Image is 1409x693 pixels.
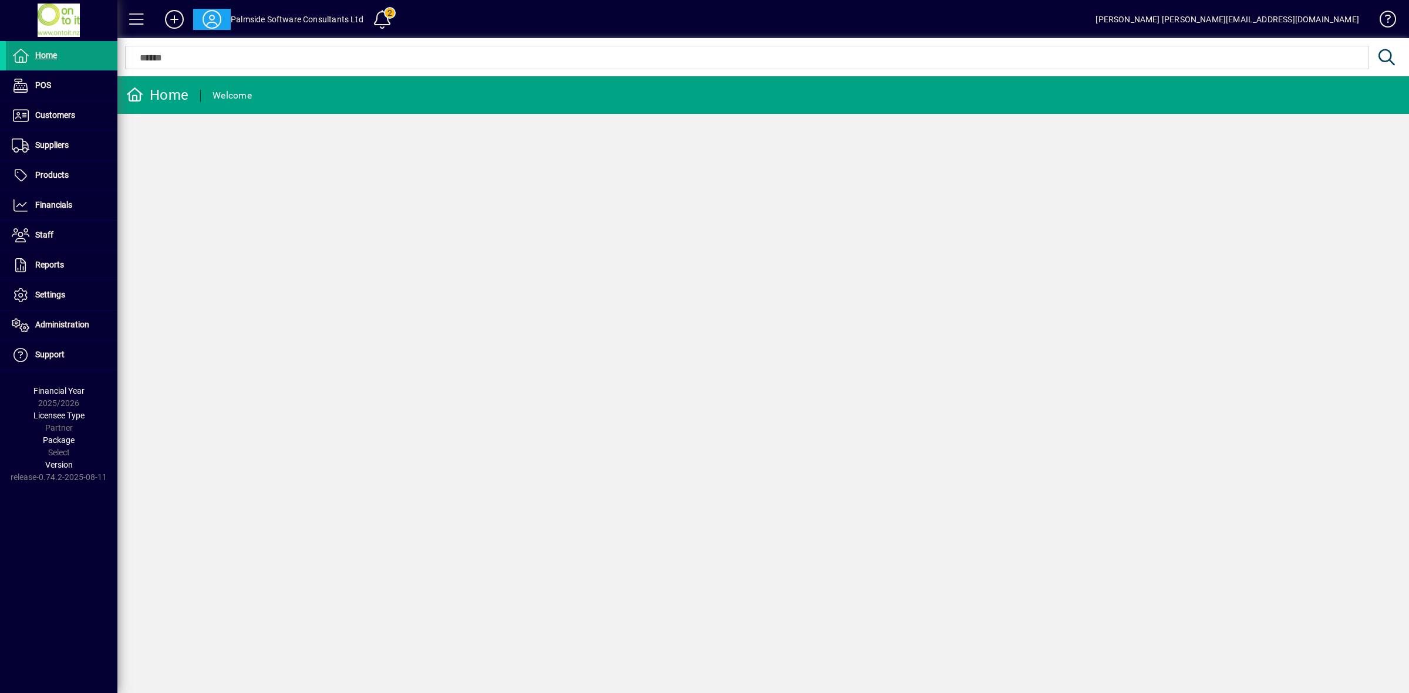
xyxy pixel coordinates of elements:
[33,411,85,420] span: Licensee Type
[35,80,51,90] span: POS
[6,161,117,190] a: Products
[6,280,117,310] a: Settings
[6,101,117,130] a: Customers
[231,10,363,29] div: Palmside Software Consultants Ltd
[35,50,57,60] span: Home
[126,86,188,104] div: Home
[1371,2,1394,40] a: Knowledge Base
[35,230,53,239] span: Staff
[6,191,117,220] a: Financials
[6,71,117,100] a: POS
[35,110,75,120] span: Customers
[6,131,117,160] a: Suppliers
[6,221,117,250] a: Staff
[35,200,72,209] span: Financials
[6,251,117,280] a: Reports
[6,340,117,370] a: Support
[35,260,64,269] span: Reports
[156,9,193,30] button: Add
[35,290,65,299] span: Settings
[1095,10,1359,29] div: [PERSON_NAME] [PERSON_NAME][EMAIL_ADDRESS][DOMAIN_NAME]
[193,9,231,30] button: Profile
[43,435,75,445] span: Package
[35,350,65,359] span: Support
[35,140,69,150] span: Suppliers
[33,386,85,395] span: Financial Year
[35,320,89,329] span: Administration
[45,460,73,469] span: Version
[6,310,117,340] a: Administration
[35,170,69,180] span: Products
